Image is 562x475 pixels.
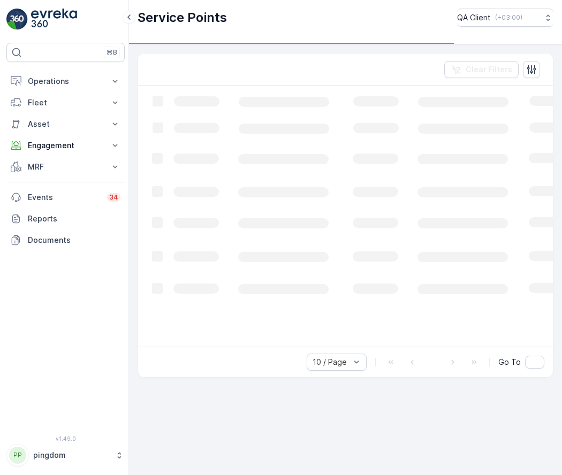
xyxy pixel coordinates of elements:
[6,208,125,229] a: Reports
[28,76,103,87] p: Operations
[28,192,101,203] p: Events
[109,193,118,202] p: 34
[6,71,125,92] button: Operations
[498,357,521,367] span: Go To
[33,450,110,461] p: pingdom
[28,235,120,246] p: Documents
[28,97,103,108] p: Fleet
[457,9,553,27] button: QA Client(+03:00)
[6,187,125,208] a: Events34
[466,64,512,75] p: Clear Filters
[6,444,125,466] button: PPpingdom
[6,435,125,442] span: v 1.49.0
[138,9,227,26] p: Service Points
[6,156,125,178] button: MRF
[28,119,103,129] p: Asset
[457,12,491,23] p: QA Client
[6,92,125,113] button: Fleet
[6,113,125,135] button: Asset
[495,13,522,22] p: ( +03:00 )
[31,9,77,30] img: logo_light-DOdMpM7g.png
[107,48,117,57] p: ⌘B
[9,447,26,464] div: PP
[6,229,125,251] a: Documents
[444,61,519,78] button: Clear Filters
[6,9,28,30] img: logo
[6,135,125,156] button: Engagement
[28,162,103,172] p: MRF
[28,140,103,151] p: Engagement
[28,213,120,224] p: Reports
